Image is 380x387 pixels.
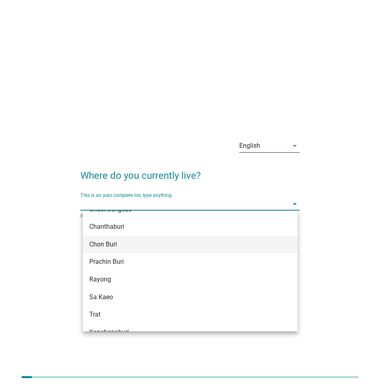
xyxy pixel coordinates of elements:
div: Kanchanaburi [89,327,274,337]
div: Rayong [89,275,274,284]
i: arrow_drop_down [290,141,300,151]
div: Trat [89,310,274,319]
input: This is an auto complete list, type anything [80,197,288,210]
div: Chon Buri [89,240,274,249]
div: Pick your answer [80,213,300,219]
div: Prachin Buri [89,257,274,267]
div: English [239,142,260,149]
div: Sa Kaeo [89,292,274,302]
h2: Where do you currently live? [80,160,300,183]
i: arrow_drop_down [290,199,300,209]
div: Chanthaburi [89,222,274,232]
